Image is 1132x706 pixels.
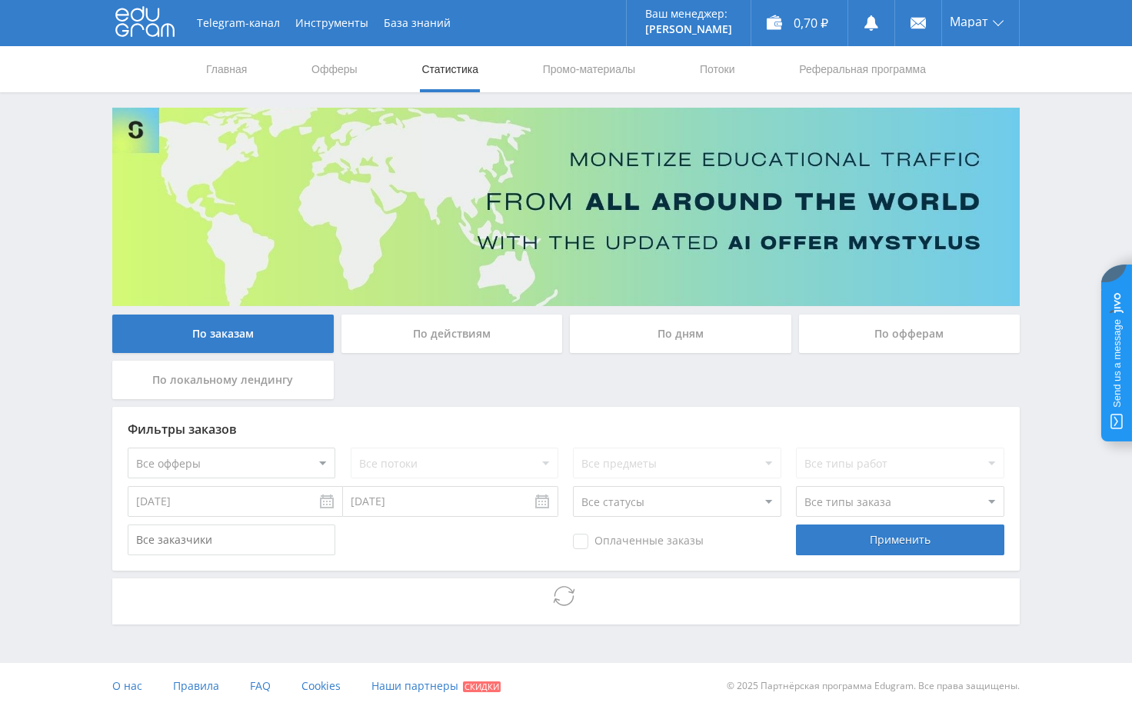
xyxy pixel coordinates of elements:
span: Правила [173,678,219,693]
div: Применить [796,525,1004,555]
div: По дням [570,315,791,353]
p: Ваш менеджер: [645,8,732,20]
a: Офферы [310,46,359,92]
input: Все заказчики [128,525,335,555]
span: Марат [950,15,988,28]
span: О нас [112,678,142,693]
a: Главная [205,46,248,92]
p: [PERSON_NAME] [645,23,732,35]
img: Banner [112,108,1020,306]
div: По действиям [341,315,563,353]
a: Промо-материалы [541,46,637,92]
div: Фильтры заказов [128,422,1004,436]
div: По локальному лендингу [112,361,334,399]
span: FAQ [250,678,271,693]
a: Реферальная программа [797,46,927,92]
div: По заказам [112,315,334,353]
span: Наши партнеры [371,678,458,693]
div: По офферам [799,315,1020,353]
span: Cookies [301,678,341,693]
span: Скидки [463,681,501,692]
span: Оплаченные заказы [573,534,704,549]
a: Статистика [420,46,480,92]
a: Потоки [698,46,737,92]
